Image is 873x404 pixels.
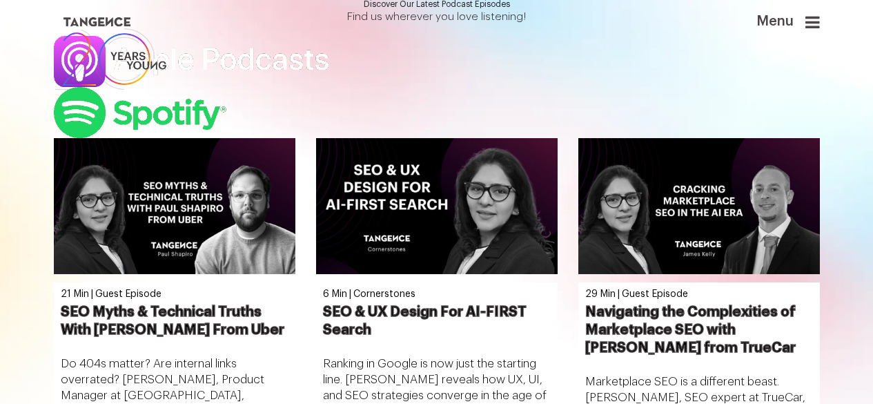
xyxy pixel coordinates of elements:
img: SEO-MYTHS-TECHNICAL-TRUTHS-WITH-PAUL-SHAPIRO-FROM-UBER.jpg [54,138,295,274]
span: Cornerstones [353,289,415,299]
a: SEO & UX Design For AI-FIRST Search [323,303,551,339]
span: 21 Min [61,289,89,299]
span: | [349,289,351,299]
span: | [91,289,93,299]
span: 6 Min [323,289,347,299]
a: Navigating the Complexities of Marketplace SEO with [PERSON_NAME] from TrueCar [585,303,813,357]
span: 29 Min [585,289,616,299]
span: Guest Episode [622,289,688,299]
img: logo SVG [54,14,168,93]
img: SEO-UX-DESIGN-FOR-AI-FIRST-SEARCH.jpg [316,138,558,274]
span: Guest Episode [95,289,161,299]
a: SEO Myths & Technical Truths With [PERSON_NAME] From Uber [61,303,288,339]
span: | [618,289,620,299]
img: podcast3.png [54,87,226,138]
img: CRACKING-MARKETPLACE-SEO-IN-THE-AI-ERA-1.jpg [578,138,820,274]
